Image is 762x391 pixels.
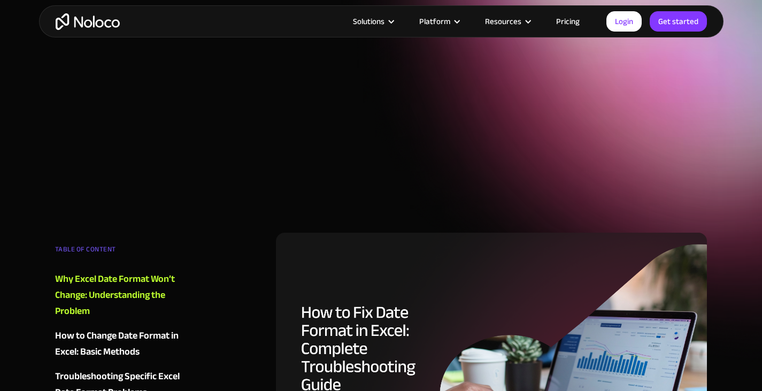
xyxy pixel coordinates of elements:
[340,14,406,28] div: Solutions
[543,14,593,28] a: Pricing
[55,328,184,360] a: How to Change Date Format in Excel: Basic Methods
[485,14,521,28] div: Resources
[353,14,384,28] div: Solutions
[606,11,642,32] a: Login
[472,14,543,28] div: Resources
[56,13,120,30] a: home
[419,14,450,28] div: Platform
[55,241,184,263] div: TABLE OF CONTENT
[650,11,707,32] a: Get started
[55,271,184,319] a: Why Excel Date Format Won’t Change: Understanding the Problem
[406,14,472,28] div: Platform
